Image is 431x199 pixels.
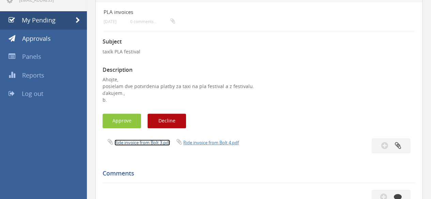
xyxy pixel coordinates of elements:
span: Panels [22,52,41,61]
a: Ride invoice from Bolt 4.pdf [183,139,239,146]
h3: Subject [103,39,415,45]
div: Ahojte, [103,76,415,103]
div: b. [103,97,415,103]
small: [DATE] [104,19,117,24]
a: Ride invoice from Bolt 3.pdf [114,139,170,146]
div: ďakujem., [103,90,415,97]
h4: PLA invoices [104,9,363,15]
button: Decline [148,114,186,128]
span: Approvals [22,34,51,43]
h5: Comments [103,170,410,177]
span: Log out [22,89,43,98]
button: Approve [103,114,141,128]
div: posielam dve potvrdenia platby za taxi na pla festival a z festivalu. [103,83,415,90]
span: My Pending [22,16,56,24]
small: 0 comments... [130,19,175,24]
h3: Description [103,67,415,73]
span: Reports [22,71,44,79]
p: taxík PLA festival [103,48,415,55]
